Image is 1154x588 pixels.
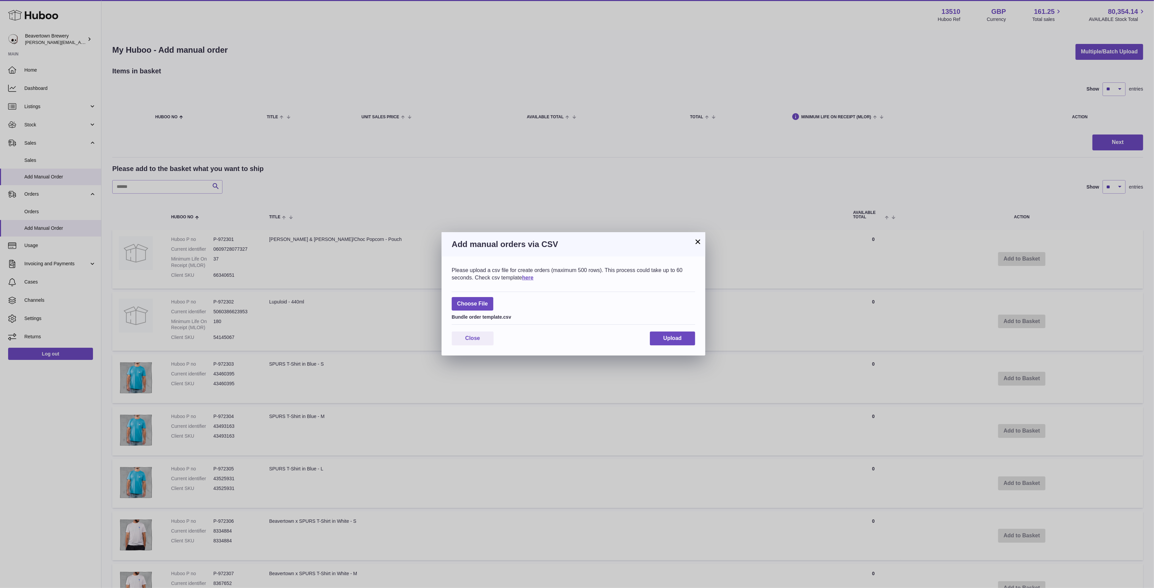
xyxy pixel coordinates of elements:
button: × [694,238,702,246]
span: Upload [663,335,682,341]
div: Bundle order template.csv [452,312,695,320]
span: Choose File [452,297,493,311]
h3: Add manual orders via CSV [452,239,695,250]
div: Please upload a csv file for create orders (maximum 500 rows). This process could take up to 60 s... [452,267,695,281]
span: Close [465,335,480,341]
button: Close [452,332,494,345]
a: here [522,275,534,280]
button: Upload [650,332,695,345]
